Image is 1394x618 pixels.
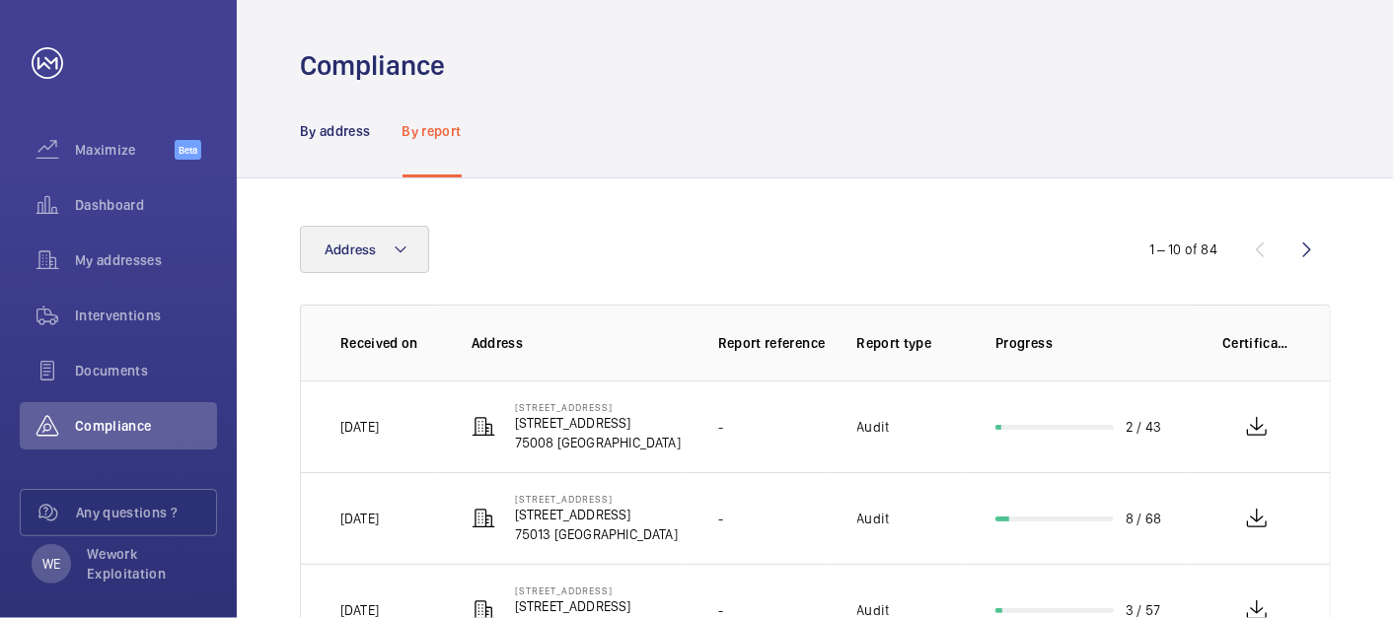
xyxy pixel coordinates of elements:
[857,509,890,528] p: Audit
[403,121,462,141] p: By report
[325,241,377,257] span: Address
[515,584,681,596] p: [STREET_ADDRESS]
[300,47,445,84] h1: Compliance
[42,554,60,574] p: WE
[515,524,678,544] p: 75013 [GEOGRAPHIC_DATA]
[175,140,201,160] span: Beta
[1222,333,1290,353] p: Certificate
[340,333,440,353] p: Received on
[515,596,681,616] p: [STREET_ADDRESS]
[718,333,826,353] p: Report reference
[75,361,217,380] span: Documents
[1126,509,1161,528] p: 8 / 68
[718,417,723,437] p: -
[515,493,678,505] p: [STREET_ADDRESS]
[340,417,379,437] p: [DATE]
[340,509,379,528] p: [DATE]
[75,195,217,215] span: Dashboard
[857,333,965,353] p: Report type
[75,140,175,160] span: Maximize
[300,121,371,141] p: By address
[87,544,205,584] p: Wework Exploitation
[718,509,723,528] p: -
[75,416,217,436] span: Compliance
[1126,417,1161,437] p: 2 / 43
[515,413,681,433] p: [STREET_ADDRESS]
[300,226,429,273] button: Address
[515,505,678,524] p: [STREET_ADDRESS]
[472,333,687,353] p: Address
[995,333,1191,353] p: Progress
[515,433,681,452] p: 75008 [GEOGRAPHIC_DATA]
[857,417,890,437] p: Audit
[75,250,217,270] span: My addresses
[1149,240,1217,259] div: 1 – 10 of 84
[76,503,216,522] span: Any questions ?
[75,306,217,325] span: Interventions
[515,401,681,413] p: [STREET_ADDRESS]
